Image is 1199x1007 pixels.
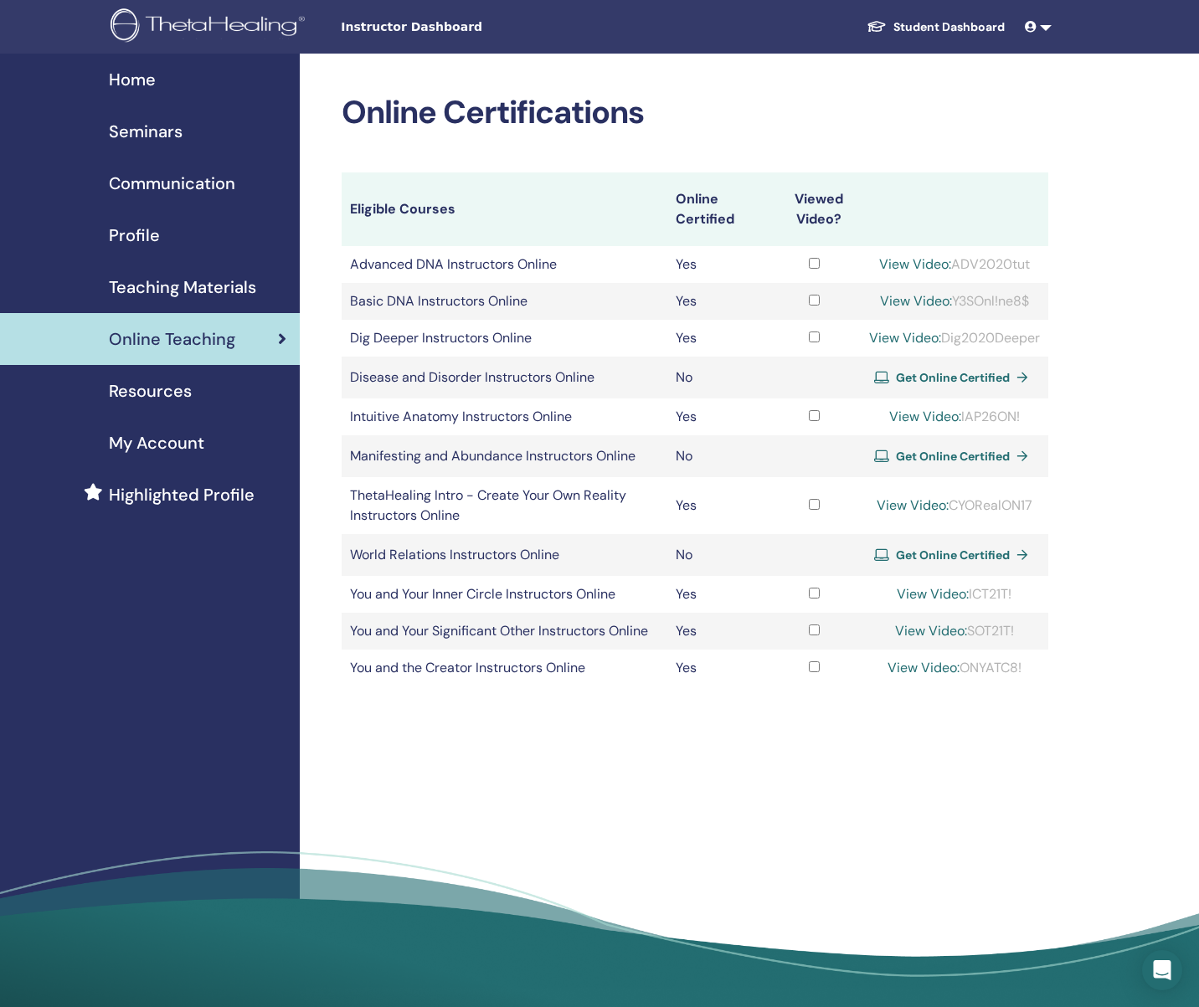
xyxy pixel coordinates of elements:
[869,407,1040,427] div: IAP26ON!
[867,19,887,33] img: graduation-cap-white.svg
[109,378,192,403] span: Resources
[667,320,769,357] td: Yes
[869,496,1040,516] div: CYORealON17
[342,435,667,477] td: Manifesting and Abundance Instructors Online
[342,613,667,650] td: You and Your Significant Other Instructors Online
[667,477,769,534] td: Yes
[853,12,1018,43] a: Student Dashboard
[109,482,255,507] span: Highlighted Profile
[109,430,204,455] span: My Account
[109,119,183,144] span: Seminars
[109,223,160,248] span: Profile
[667,650,769,686] td: Yes
[342,283,667,320] td: Basic DNA Instructors Online
[342,534,667,576] td: World Relations Instructors Online
[874,365,1035,390] a: Get Online Certified
[869,584,1040,604] div: ICT21T!
[879,255,951,273] a: View Video:
[342,246,667,283] td: Advanced DNA Instructors Online
[897,585,969,603] a: View Video:
[1142,950,1182,990] div: Open Intercom Messenger
[342,398,667,435] td: Intuitive Anatomy Instructors Online
[889,408,961,425] a: View Video:
[667,246,769,283] td: Yes
[869,328,1040,348] div: Dig2020Deeper
[896,547,1010,563] span: Get Online Certified
[667,398,769,435] td: Yes
[869,658,1040,678] div: ONYATC8!
[342,357,667,398] td: Disease and Disorder Instructors Online
[341,18,592,36] span: Instructor Dashboard
[667,576,769,613] td: Yes
[342,650,667,686] td: You and the Creator Instructors Online
[888,659,960,676] a: View Video:
[109,326,235,352] span: Online Teaching
[874,444,1035,469] a: Get Online Certified
[111,8,311,46] img: logo.png
[869,291,1040,311] div: Y3SOnl!ne8$
[768,172,861,246] th: Viewed Video?
[869,254,1040,275] div: ADV2020tut
[109,171,235,196] span: Communication
[896,370,1010,385] span: Get Online Certified
[667,435,769,477] td: No
[667,613,769,650] td: Yes
[874,542,1035,568] a: Get Online Certified
[896,449,1010,464] span: Get Online Certified
[342,477,667,534] td: ThetaHealing Intro - Create Your Own Reality Instructors Online
[895,622,967,640] a: View Video:
[880,292,952,310] a: View Video:
[342,320,667,357] td: Dig Deeper Instructors Online
[667,172,769,246] th: Online Certified
[869,329,941,347] a: View Video:
[342,94,1048,132] h2: Online Certifications
[877,496,949,514] a: View Video:
[342,172,667,246] th: Eligible Courses
[667,357,769,398] td: No
[109,67,156,92] span: Home
[109,275,256,300] span: Teaching Materials
[667,283,769,320] td: Yes
[869,621,1040,641] div: SOT21T!
[667,534,769,576] td: No
[342,576,667,613] td: You and Your Inner Circle Instructors Online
